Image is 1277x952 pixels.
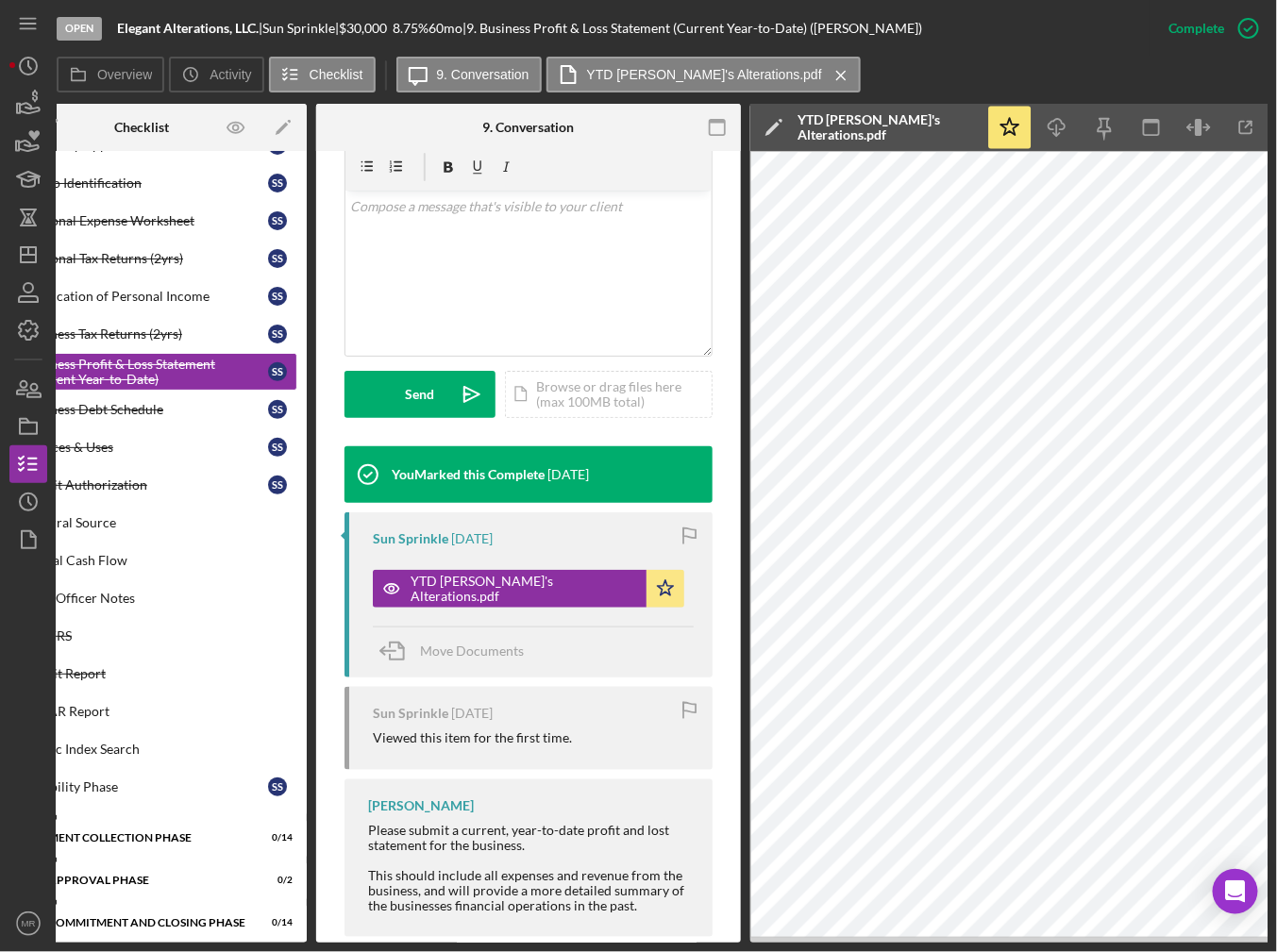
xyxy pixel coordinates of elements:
label: Checklist [310,67,363,82]
div: S S [268,249,287,268]
div: Global Cash Flow [25,553,296,568]
div: [PERSON_NAME] [368,798,474,813]
button: Move Documents [373,627,543,675]
label: Activity [210,67,251,82]
div: Business Tax Returns (2yrs) [25,326,268,342]
div: CAIVRS [25,628,296,643]
div: You Marked this Complete [392,467,545,482]
div: Sun Sprinkle [373,531,448,546]
div: YTD [PERSON_NAME]'s Alterations.pdf [411,574,637,604]
div: Credit Authorization [25,477,268,493]
div: CLEAR Report [25,704,296,719]
button: Complete [1150,9,1268,47]
text: MR [22,919,36,929]
div: S S [268,325,287,343]
div: Sources & Uses [25,440,268,455]
div: Viewed this item for the first time. [373,730,572,745]
button: YTD [PERSON_NAME]'s Alterations.pdf [373,570,684,608]
button: Checklist [269,57,376,92]
div: 0 / 2 [259,875,293,886]
div: Open [57,17,102,41]
div: 0 / 14 [259,917,293,928]
div: Loan Approval Phase [14,875,245,886]
div: 0 / 14 [259,832,293,843]
time: 2025-09-05 11:54 [451,706,493,721]
div: Loan Officer Notes [25,591,296,606]
div: Referral Source [25,515,296,530]
div: Photo Identification [25,175,268,191]
div: S S [268,174,287,192]
div: Business Profit & Loss Statement (Current Year-to-Date) [25,357,268,387]
div: Personal Expense Worksheet [25,213,268,228]
div: S S [268,476,287,494]
label: Overview [97,67,152,82]
div: Complete [1168,9,1225,47]
time: 2025-09-05 13:58 [547,467,589,482]
div: Checklist [114,120,169,135]
label: YTD [PERSON_NAME]'s Alterations.pdf [587,67,822,82]
div: S S [268,777,287,796]
label: 9. Conversation [437,67,529,82]
button: Activity [169,57,263,92]
span: $30,000 [339,20,387,36]
div: Loan Commitment and Closing Phase [14,917,245,928]
div: 60 mo [428,21,462,36]
div: YTD [PERSON_NAME]'s Alterations.pdf [798,112,977,142]
div: Verification of Personal Income [25,289,268,304]
time: 2025-09-05 12:02 [451,531,493,546]
div: Business Debt Schedule [25,402,268,417]
div: S S [268,362,287,381]
div: S S [268,211,287,230]
div: S S [268,438,287,457]
div: S S [268,287,287,306]
div: Sun Sprinkle [373,706,448,721]
div: Open Intercom Messenger [1213,869,1258,914]
b: Elegant Alterations, LLC. [117,20,259,36]
div: | [117,21,262,36]
div: Credit Report [25,666,296,681]
button: Overview [57,57,164,92]
button: YTD [PERSON_NAME]'s Alterations.pdf [546,57,861,92]
div: Eligibility Phase [25,779,268,794]
button: Send [344,371,496,418]
button: MR [9,905,47,943]
span: Move Documents [420,643,524,659]
div: 9. Conversation [483,120,575,135]
div: Public Index Search [25,742,296,757]
div: Sun Sprinkle | [262,21,339,36]
div: 8.75 % [393,21,428,36]
div: | 9. Business Profit & Loss Statement (Current Year-to-Date) ([PERSON_NAME]) [462,21,922,36]
div: S S [268,400,287,419]
div: Send [406,371,435,418]
div: Personal Tax Returns (2yrs) [25,251,268,266]
div: Please submit a current, year-to-date profit and lost statement for the business. This should inc... [368,823,694,914]
div: Document Collection Phase [14,832,245,843]
button: 9. Conversation [396,57,542,92]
